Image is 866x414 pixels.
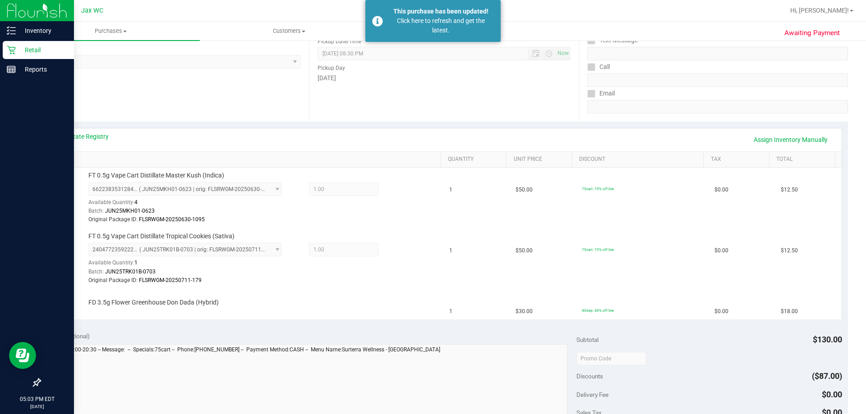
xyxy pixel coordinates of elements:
[714,186,728,194] span: $0.00
[9,342,36,369] iframe: Resource center
[576,352,646,365] input: Promo Code
[200,22,378,41] a: Customers
[388,7,494,16] div: This purchase has been updated!
[776,156,831,163] a: Total
[16,45,70,55] p: Retail
[88,232,235,241] span: FT 0.5g Vape Cart Distillate Tropical Cookies (Sativa)
[516,307,533,316] span: $30.00
[576,368,603,384] span: Discounts
[582,187,614,191] span: 75cart: 75% off line
[587,47,848,60] input: Format: (999) 999-9999
[7,65,16,74] inline-svg: Reports
[587,60,610,73] label: Call
[4,403,70,410] p: [DATE]
[16,25,70,36] p: Inventory
[448,156,503,163] a: Quantity
[88,298,219,307] span: FD 3.5g Flower Greenhouse Don Dada (Hybrid)
[88,196,291,214] div: Available Quantity:
[587,73,848,87] input: Format: (999) 999-9999
[582,308,614,313] span: 40dep: 40% off line
[388,16,494,35] div: Click here to refresh and get the latest.
[449,246,452,255] span: 1
[88,268,104,275] span: Batch:
[88,277,138,283] span: Original Package ID:
[4,395,70,403] p: 05:03 PM EDT
[22,22,200,41] a: Purchases
[781,307,798,316] span: $18.00
[139,277,202,283] span: FLSRWGM-20250711-179
[105,268,156,275] span: JUN25TRK01B-0703
[318,73,570,83] div: [DATE]
[587,87,615,100] label: Email
[516,246,533,255] span: $50.00
[812,371,842,381] span: ($87.00)
[822,390,842,399] span: $0.00
[105,208,155,214] span: JUN25MKH01-0623
[318,64,345,72] label: Pickup Day
[318,37,361,45] label: Pickup Date/Time
[714,307,728,316] span: $0.00
[55,132,109,141] a: View State Registry
[449,307,452,316] span: 1
[714,246,728,255] span: $0.00
[200,27,378,35] span: Customers
[576,391,608,398] span: Delivery Fee
[7,26,16,35] inline-svg: Inventory
[22,27,200,35] span: Purchases
[88,171,224,180] span: FT 0.5g Vape Cart Distillate Master Kush (Indica)
[790,7,849,14] span: Hi, [PERSON_NAME]!
[134,199,138,205] span: 4
[81,7,103,14] span: Jax WC
[88,216,138,223] span: Original Package ID:
[449,186,452,194] span: 1
[711,156,766,163] a: Tax
[748,132,834,147] a: Assign Inventory Manually
[139,216,205,223] span: FLSRWGM-20250630-1095
[53,156,437,163] a: SKU
[579,156,700,163] a: Discount
[514,156,569,163] a: Unit Price
[88,256,291,274] div: Available Quantity:
[582,247,614,252] span: 75cart: 75% off line
[16,64,70,75] p: Reports
[7,45,16,55] inline-svg: Retail
[813,335,842,344] span: $130.00
[781,186,798,194] span: $12.50
[784,28,840,38] span: Awaiting Payment
[134,259,138,266] span: 1
[576,336,599,343] span: Subtotal
[88,208,104,214] span: Batch:
[781,246,798,255] span: $12.50
[516,186,533,194] span: $50.00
